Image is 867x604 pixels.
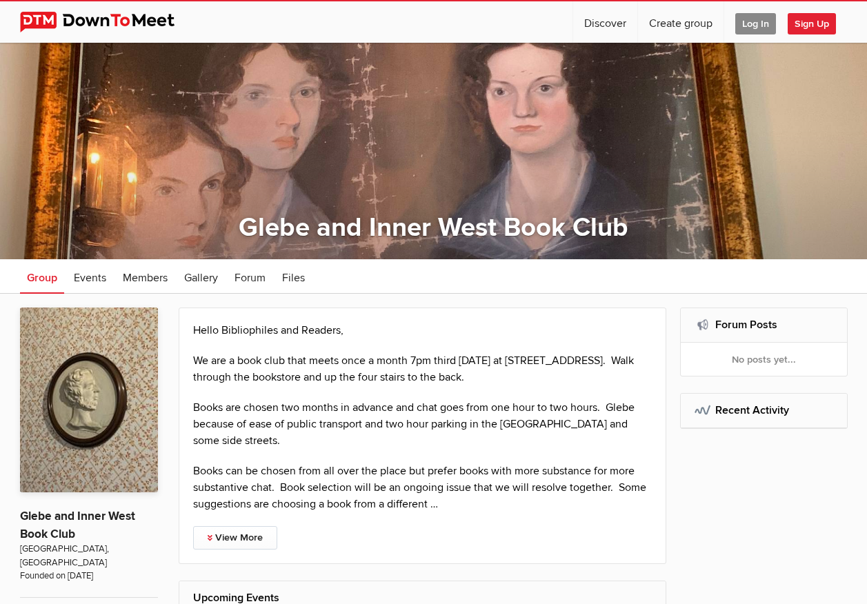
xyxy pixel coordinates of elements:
span: Founded on [DATE] [20,570,158,583]
a: Log In [724,1,787,43]
a: Discover [573,1,637,43]
a: Group [20,259,64,294]
span: Events [74,271,106,285]
span: Group [27,271,57,285]
a: Files [275,259,312,294]
span: Log In [735,13,776,34]
span: Files [282,271,305,285]
img: Glebe and Inner West Book Club [20,308,158,492]
p: Hello Bibliophiles and Readers, [193,322,652,339]
span: Gallery [184,271,218,285]
p: We are a book club that meets once a month 7pm third [DATE] at [STREET_ADDRESS]. Walk through the... [193,352,652,385]
span: Forum [235,271,266,285]
span: Members [123,271,168,285]
a: Forum [228,259,272,294]
img: DownToMeet [20,12,196,32]
a: Create group [638,1,724,43]
a: Events [67,259,113,294]
p: Books can be chosen from all over the place but prefer books with more substance for more substan... [193,463,652,512]
a: Sign Up [788,1,847,43]
a: View More [193,526,277,550]
div: No posts yet... [681,343,847,376]
a: Forum Posts [715,318,777,332]
span: Sign Up [788,13,836,34]
a: Members [116,259,175,294]
p: Books are chosen two months in advance and chat goes from one hour to two hours. Glebe because of... [193,399,652,449]
span: [GEOGRAPHIC_DATA], [GEOGRAPHIC_DATA] [20,543,158,570]
h2: Recent Activity [695,394,833,427]
a: Gallery [177,259,225,294]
